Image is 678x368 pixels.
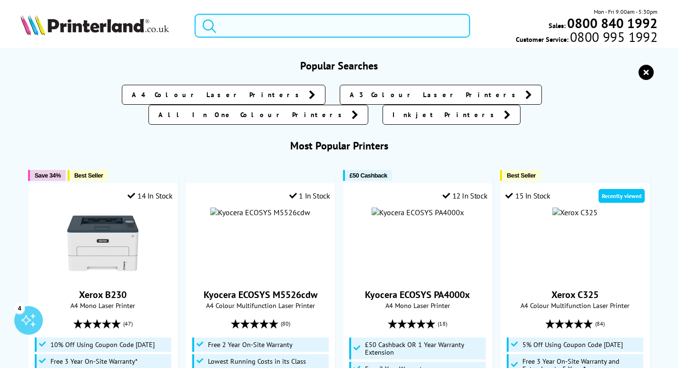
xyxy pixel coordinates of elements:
span: Inkjet Printers [393,110,499,119]
a: A4 Colour Laser Printers [122,85,325,105]
img: Xerox C325 [552,208,598,217]
span: 0800 995 1992 [569,32,658,41]
span: A3 Colour Laser Printers [350,90,521,99]
button: £50 Cashback [343,170,392,181]
span: (18) [438,315,447,333]
a: Xerox B230 [67,271,138,281]
h3: Popular Searches [20,59,658,72]
img: Printerland Logo [20,14,169,35]
span: (84) [595,315,605,333]
span: 5% Off Using Coupon Code [DATE] [522,341,623,348]
img: Kyocera ECOSYS M5526cdw [210,208,310,217]
a: Printerland Logo [20,14,183,37]
button: Best Seller [68,170,108,181]
span: £50 Cashback [350,172,387,179]
button: Best Seller [500,170,540,181]
span: A4 Colour Multifunction Laser Printer [505,301,645,310]
span: Mon - Fri 9:00am - 5:30pm [594,7,658,16]
span: Sales: [549,21,566,30]
a: A3 Colour Laser Printers [340,85,542,105]
span: A4 Colour Laser Printers [132,90,304,99]
span: (47) [123,315,133,333]
span: Save 34% [35,172,61,179]
div: 12 In Stock [442,191,487,200]
input: Search product or brand [195,14,470,38]
a: Kyocera ECOSYS PA4000x [365,288,470,301]
span: A4 Mono Laser Printer [348,301,488,310]
span: Best Seller [507,172,536,179]
span: A4 Colour Multifunction Laser Printer [191,301,330,310]
span: £50 Cashback OR 1 Year Warranty Extension [365,341,483,356]
span: Free 3 Year On-Site Warranty* [50,358,138,365]
span: Best Seller [74,172,103,179]
h3: Most Popular Printers [20,139,658,152]
a: Xerox C325 [551,288,599,301]
span: Lowest Running Costs in its Class [208,358,306,365]
div: 1 In Stock [289,191,330,200]
span: All In One Colour Printers [158,110,347,119]
button: Save 34% [28,170,66,181]
a: All In One Colour Printers [148,105,368,125]
span: 10% Off Using Coupon Code [DATE] [50,341,155,348]
div: 15 In Stock [505,191,550,200]
span: Free 2 Year On-Site Warranty [208,341,293,348]
span: A4 Mono Laser Printer [33,301,173,310]
b: 0800 840 1992 [567,14,658,32]
a: Xerox B230 [79,288,127,301]
a: Kyocera ECOSYS M5526cdw [204,288,317,301]
a: 0800 840 1992 [566,19,658,28]
div: 4 [14,303,25,313]
img: Kyocera ECOSYS PA4000x [372,208,464,217]
a: Inkjet Printers [383,105,521,125]
img: Xerox B230 [67,208,138,279]
div: Recently viewed [599,189,645,203]
span: (80) [281,315,290,333]
span: Customer Service: [516,32,658,44]
div: 14 In Stock [128,191,172,200]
